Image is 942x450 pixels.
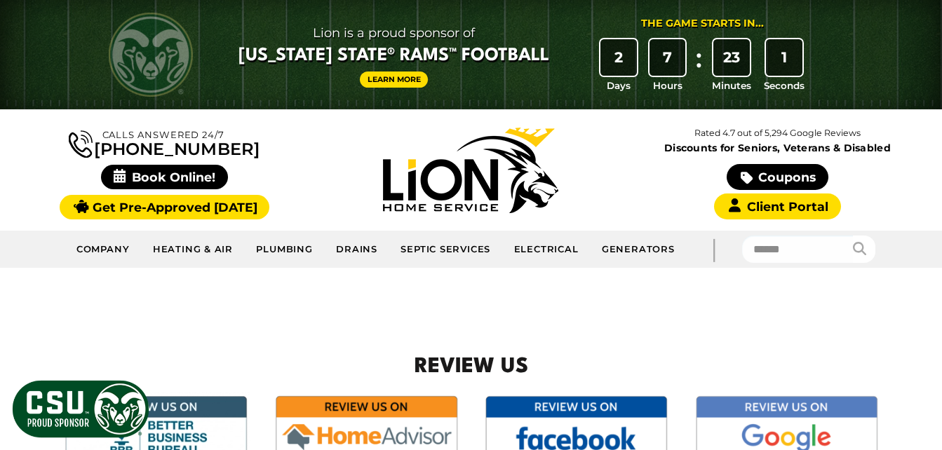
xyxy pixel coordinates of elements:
div: 1 [766,39,802,76]
div: 7 [650,39,686,76]
span: Minutes [712,79,751,93]
span: Discounts for Seniors, Veterans & Disabled [627,143,928,153]
a: Company [65,236,142,264]
span: Book Online! [101,165,228,189]
img: Lion Home Service [383,128,558,213]
a: Generators [591,236,686,264]
a: Septic Services [389,236,502,264]
a: [PHONE_NUMBER] [69,128,260,158]
a: Electrical [502,236,590,264]
a: Coupons [727,164,828,190]
a: Client Portal [714,193,840,219]
span: Lion is a proud sponsor of [238,22,549,44]
a: Get Pre-Approved [DATE] [60,195,269,219]
div: | [686,231,742,268]
div: The Game Starts in... [641,16,764,32]
span: Hours [653,79,682,93]
span: Seconds [764,79,805,93]
a: Heating & Air [142,236,245,264]
a: Drains [325,236,389,264]
p: Rated 4.7 out of 5,294 Google Reviews [624,125,931,141]
span: [US_STATE] State® Rams™ Football [238,44,549,68]
div: : [692,39,706,93]
div: 23 [713,39,750,76]
span: Days [607,79,631,93]
img: CSU Sponsor Badge [11,379,151,439]
img: CSU Rams logo [109,13,193,97]
div: 2 [600,39,637,76]
a: Plumbing [245,236,325,264]
h1: Review Us [41,352,902,383]
a: Learn More [360,71,429,88]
